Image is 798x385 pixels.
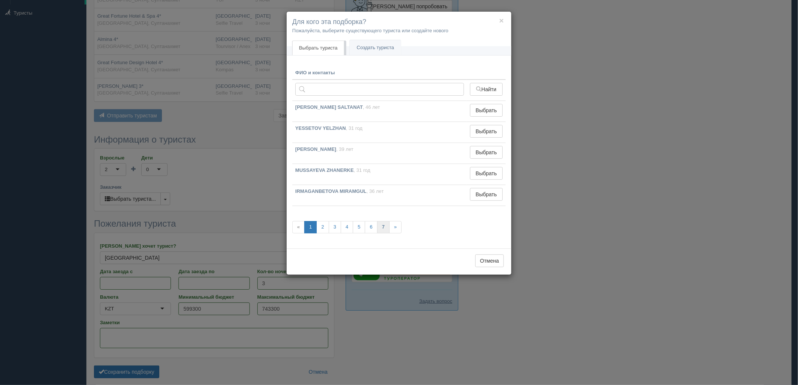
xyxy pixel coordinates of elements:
[295,125,346,131] b: YESSETOV YELZHAN
[389,221,402,233] a: »
[353,221,365,233] a: 5
[470,125,503,138] button: Выбрать
[336,146,354,152] span: , 39 лет
[470,146,503,159] button: Выбрать
[292,66,467,80] th: ФИО и контакты
[341,221,353,233] a: 4
[470,104,503,117] button: Выбрать
[295,83,464,96] input: Поиск по ФИО, паспорту или контактам
[295,167,354,173] b: MUSSAYEVA ZHANERKE
[475,254,504,267] button: Отмена
[329,221,341,233] a: 3
[292,17,506,27] h4: Для кого эта подборка?
[295,104,363,110] b: [PERSON_NAME] SALTANAT
[346,125,363,131] span: , 31 год
[304,221,317,233] a: 1
[316,221,329,233] a: 2
[354,167,370,173] span: , 31 год
[350,40,401,56] a: Создать туриста
[292,41,344,56] a: Выбрать туриста
[470,167,503,180] button: Выбрать
[363,104,380,110] span: , 46 лет
[292,221,305,233] span: «
[292,27,506,34] p: Пожалуйста, выберите существующего туриста или создайте нового
[295,188,367,194] b: IRMAGANBETOVA MIRAMGUL
[470,188,503,201] button: Выбрать
[367,188,384,194] span: , 36 лет
[295,146,336,152] b: [PERSON_NAME]
[470,83,503,96] button: Найти
[377,221,390,233] a: 7
[499,17,504,24] button: ×
[365,221,377,233] a: 6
